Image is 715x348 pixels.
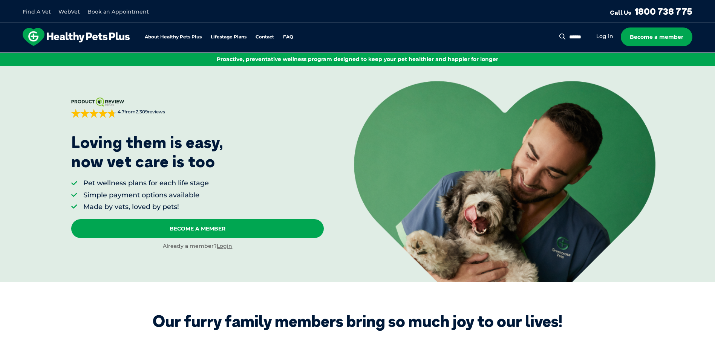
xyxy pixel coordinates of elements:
a: Login [217,243,232,249]
a: FAQ [283,35,293,40]
button: Search [558,33,567,40]
div: Already a member? [71,243,324,250]
a: Become A Member [71,219,324,238]
a: WebVet [58,8,80,15]
a: Find A Vet [23,8,51,15]
a: Contact [256,35,274,40]
a: Log in [596,33,613,40]
a: Lifestage Plans [211,35,246,40]
li: Made by vets, loved by pets! [83,202,209,212]
span: Call Us [610,9,631,16]
a: Become a member [621,27,692,46]
div: 4.7 out of 5 stars [71,109,116,118]
a: About Healthy Pets Plus [145,35,202,40]
a: Call Us1800 738 775 [610,6,692,17]
img: <p>Loving them is easy, <br /> now vet care is too</p> [354,81,655,281]
li: Pet wellness plans for each life stage [83,179,209,188]
a: Book an Appointment [87,8,149,15]
li: Simple payment options available [83,191,209,200]
a: 4.7from2,309reviews [71,98,324,118]
span: from [116,109,165,115]
strong: 4.7 [118,109,124,114]
span: Proactive, preventative wellness program designed to keep your pet healthier and happier for longer [217,56,498,63]
p: Loving them is easy, now vet care is too [71,133,224,171]
div: Our furry family members bring so much joy to our lives! [153,312,562,331]
span: 2,309 reviews [136,109,165,114]
img: hpp-logo [23,28,130,46]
